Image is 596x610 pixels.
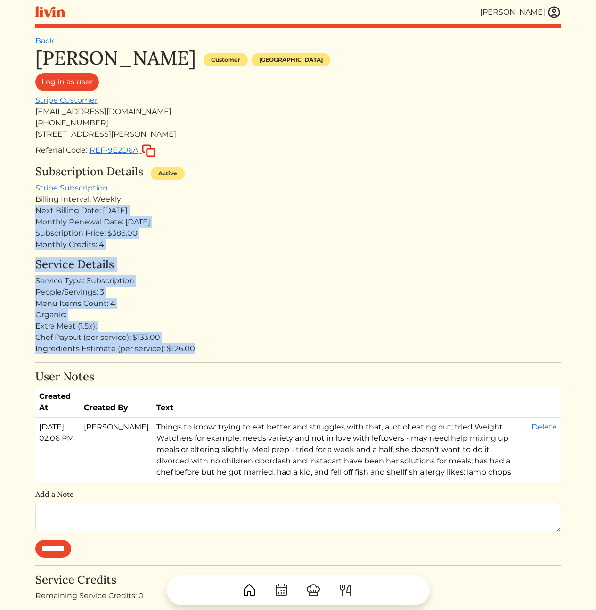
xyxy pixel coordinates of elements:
img: CalendarDots-5bcf9d9080389f2a281d69619e1c85352834be518fbc73d9501aef674afc0d57.svg [274,583,289,598]
div: Billing Interval: Weekly [35,194,561,205]
a: Stripe Subscription [35,183,108,192]
img: House-9bf13187bcbb5817f509fe5e7408150f90897510c4275e13d0d5fca38e0b5951.svg [242,583,257,598]
a: Log in as user [35,73,99,91]
div: Subscription Price: $386.00 [35,228,561,239]
h4: Service Details [35,258,561,272]
h6: Add a Note [35,490,561,499]
img: copy-c88c4d5ff2289bbd861d3078f624592c1430c12286b036973db34a3c10e19d95.svg [142,144,155,157]
h4: User Notes [35,370,561,384]
img: ChefHat-a374fb509e4f37eb0702ca99f5f64f3b6956810f32a249b33092029f8484b388.svg [306,583,321,598]
div: Menu Items Count: 4 [35,298,561,309]
button: REF-9E2D6A [89,144,156,157]
div: Service Type: Subscription [35,275,561,287]
img: livin-logo-a0d97d1a881af30f6274990eb6222085a2533c92bbd1e4f22c21b4f0d0e3210c.svg [35,6,65,18]
div: Extra Meat (1.5x): [35,321,561,332]
div: Customer [204,53,248,66]
th: Text [153,387,528,418]
div: People/Servings: 3 [35,287,561,298]
div: [STREET_ADDRESS][PERSON_NAME] [35,129,561,140]
div: [EMAIL_ADDRESS][DOMAIN_NAME] [35,106,561,117]
img: ForkKnife-55491504ffdb50bab0c1e09e7649658475375261d09fd45db06cec23bce548bf.svg [338,583,353,598]
td: [PERSON_NAME] [80,418,153,482]
div: [PHONE_NUMBER] [35,117,561,129]
h4: Subscription Details [35,165,143,179]
div: Ingredients Estimate (per service): $126.00 [35,343,561,354]
div: Active [151,167,185,180]
div: Next Billing Date: [DATE] [35,205,561,216]
a: Delete [531,422,557,431]
h1: [PERSON_NAME] [35,47,196,69]
td: [DATE] 02:06 PM [35,418,80,482]
div: Organic: [35,309,561,321]
span: Referral Code: [35,146,87,155]
span: REF-9E2D6A [90,146,138,155]
a: Stripe Customer [35,96,98,105]
div: [GEOGRAPHIC_DATA] [252,53,330,66]
img: user_account-e6e16d2ec92f44fc35f99ef0dc9cddf60790bfa021a6ecb1c896eb5d2907b31c.svg [547,5,561,19]
a: Back [35,36,54,45]
div: Chef Payout (per service): $133.00 [35,332,561,343]
div: Monthly Credits: 4 [35,239,561,250]
td: Things to know: trying to eat better and struggles with that, a lot of eating out; tried Weight W... [153,418,528,482]
th: Created At [35,387,80,418]
div: [PERSON_NAME] [480,7,545,18]
th: Created By [80,387,153,418]
div: Monthly Renewal Date: [DATE] [35,216,561,228]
